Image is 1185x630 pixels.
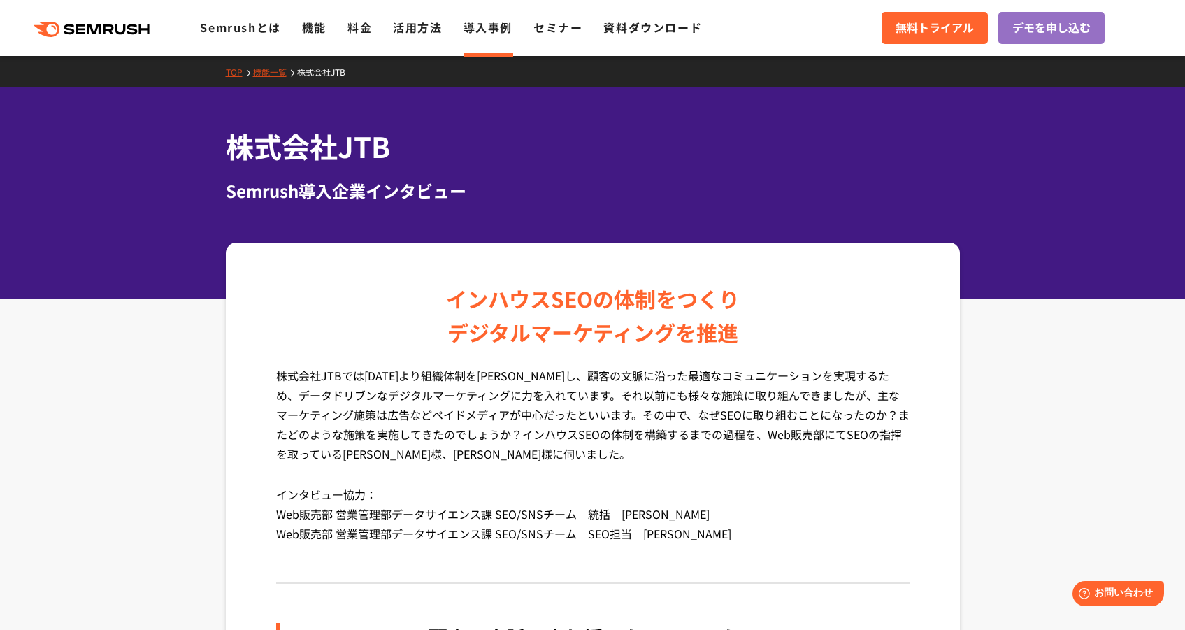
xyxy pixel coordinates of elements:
div: Semrush導入企業インタビュー [226,178,960,203]
a: 無料トライアル [882,12,988,44]
p: 株式会社JTBでは[DATE]より組織体制を[PERSON_NAME]し、顧客の文脈に沿った最適なコミュニケーションを実現するため、データドリブンなデジタルマーケティングに力を入れています。それ... [276,366,910,485]
span: 無料トライアル [896,19,974,37]
a: 機能 [302,19,326,36]
a: デモを申し込む [998,12,1105,44]
a: Semrushとは [200,19,280,36]
h1: 株式会社JTB [226,126,960,167]
a: 資料ダウンロード [603,19,702,36]
div: インハウスSEOの体制をつくり デジタルマーケティングを推進 [446,282,740,349]
a: 機能一覧 [253,66,297,78]
a: 導入事例 [464,19,512,36]
a: 活用方法 [393,19,442,36]
a: セミナー [533,19,582,36]
p: インタビュー協力： Web販売部 営業管理部データサイエンス課 SEO/SNSチーム 統括 [PERSON_NAME] Web販売部 営業管理部データサイエンス課 SEO/SNSチーム SEO担... [276,485,910,564]
a: 料金 [347,19,372,36]
a: 株式会社JTB [297,66,356,78]
a: TOP [226,66,253,78]
span: デモを申し込む [1012,19,1091,37]
iframe: Help widget launcher [1061,575,1170,615]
